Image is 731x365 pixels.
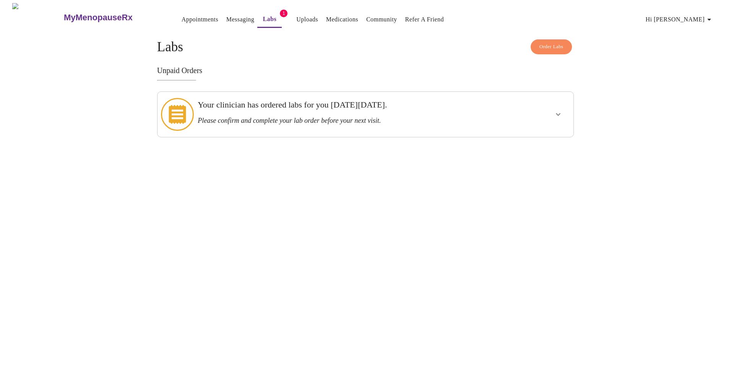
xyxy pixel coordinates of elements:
a: Labs [263,14,276,24]
a: Community [366,14,397,25]
a: Medications [326,14,358,25]
button: Community [363,12,400,27]
img: MyMenopauseRx Logo [12,3,63,32]
button: Messaging [223,12,257,27]
a: Refer a Friend [405,14,444,25]
button: Hi [PERSON_NAME] [643,12,717,27]
button: Labs [257,11,282,28]
h3: MyMenopauseRx [64,13,133,23]
span: Hi [PERSON_NAME] [646,14,714,25]
a: Uploads [296,14,318,25]
a: Appointments [182,14,218,25]
button: Appointments [179,12,221,27]
button: show more [549,105,567,124]
button: Order Labs [531,39,572,54]
button: Uploads [293,12,321,27]
span: 1 [280,10,288,17]
h3: Your clinician has ordered labs for you [DATE][DATE]. [198,100,493,110]
button: Medications [323,12,361,27]
h4: Labs [157,39,574,55]
a: Messaging [226,14,254,25]
span: Order Labs [539,42,564,51]
a: MyMenopauseRx [63,4,163,31]
button: Refer a Friend [402,12,447,27]
h3: Unpaid Orders [157,66,574,75]
h3: Please confirm and complete your lab order before your next visit. [198,117,493,125]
